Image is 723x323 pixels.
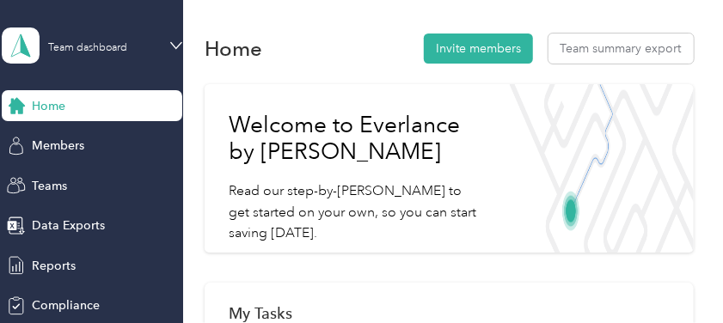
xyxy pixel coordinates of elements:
h1: Welcome to Everlance by [PERSON_NAME] [229,112,478,166]
h1: Home [205,40,262,58]
span: Home [32,97,65,115]
span: Teams [32,177,67,195]
span: Reports [32,257,76,275]
button: Team summary export [548,34,694,64]
div: Team dashboard [48,43,127,53]
button: Invite members [424,34,533,64]
span: Data Exports [32,216,105,235]
span: Compliance [32,296,100,314]
div: My Tasks [229,304,670,322]
span: Members [32,137,84,155]
iframe: Everlance-gr Chat Button Frame [627,227,723,323]
img: Welcome to everlance [502,84,693,253]
p: Read our step-by-[PERSON_NAME] to get started on your own, so you can start saving [DATE]. [229,180,478,244]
